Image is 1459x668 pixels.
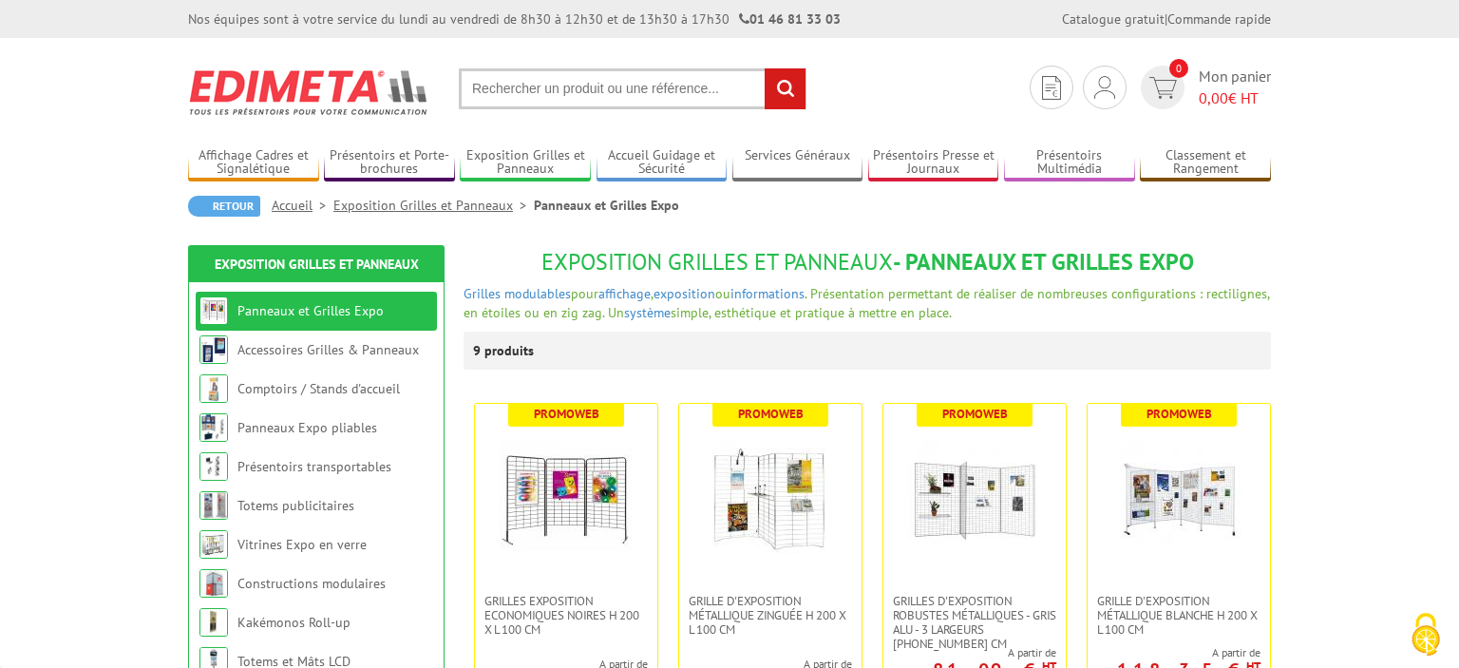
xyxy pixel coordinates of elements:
a: Exposition Grilles et Panneaux [333,197,534,214]
img: Grille d'exposition métallique blanche H 200 x L 100 cm [1112,432,1245,565]
span: Mon panier [1199,66,1271,109]
input: rechercher [765,68,805,109]
img: Panneaux Expo pliables [199,413,228,442]
input: Rechercher un produit ou une référence... [459,68,806,109]
a: Comptoirs / Stands d'accueil [237,380,400,397]
a: Panneaux et Grilles Expo [237,302,384,319]
img: Présentoirs transportables [199,452,228,481]
button: Cookies (fenêtre modale) [1393,603,1459,668]
a: Présentoirs et Porte-brochures [324,147,455,179]
img: devis rapide [1094,76,1115,99]
b: Promoweb [1146,406,1212,422]
a: Affichage Cadres et Signalétique [188,147,319,179]
a: Exposition Grilles et Panneaux [460,147,591,179]
img: Accessoires Grilles & Panneaux [199,335,228,364]
img: devis rapide [1149,77,1177,99]
a: Grille d'exposition métallique blanche H 200 x L 100 cm [1088,594,1270,637]
img: Cookies (fenêtre modale) [1402,611,1450,658]
b: Promoweb [738,406,804,422]
a: Présentoirs Multimédia [1004,147,1135,179]
img: Grilles d'exposition robustes métalliques - gris alu - 3 largeurs 70-100-120 cm [908,432,1041,565]
span: Grille d'exposition métallique blanche H 200 x L 100 cm [1097,594,1260,637]
a: Services Généraux [732,147,863,179]
a: Panneaux Expo pliables [237,419,377,436]
strong: 01 46 81 33 03 [739,10,841,28]
span: A partir de [1088,645,1260,660]
h1: - Panneaux et Grilles Expo [464,250,1271,275]
a: Totems publicitaires [237,497,354,514]
a: Retour [188,196,260,217]
img: Comptoirs / Stands d'accueil [199,374,228,403]
a: Exposition Grilles et Panneaux [215,256,419,273]
img: Grille d'exposition métallique Zinguée H 200 x L 100 cm [704,432,837,565]
img: Edimeta [188,57,430,127]
a: affichage [598,285,651,302]
img: Totems publicitaires [199,491,228,520]
b: Promoweb [534,406,599,422]
span: Grilles d'exposition robustes métalliques - gris alu - 3 largeurs [PHONE_NUMBER] cm [893,594,1056,651]
a: modulables [504,285,571,302]
span: 0,00 [1199,88,1228,107]
span: Exposition Grilles et Panneaux [541,247,893,277]
a: exposition [654,285,715,302]
span: 0 [1169,59,1188,78]
a: Classement et Rangement [1140,147,1271,179]
img: Grilles Exposition Economiques Noires H 200 x L 100 cm [500,432,633,565]
span: Grille d'exposition métallique Zinguée H 200 x L 100 cm [689,594,852,637]
a: Constructions modulaires [237,575,386,592]
a: informations [730,285,805,302]
a: système [624,304,671,321]
a: Accessoires Grilles & Panneaux [237,341,419,358]
a: Accueil [272,197,333,214]
a: Présentoirs transportables [237,458,391,475]
a: Grilles [464,285,501,302]
span: A partir de [883,645,1056,660]
a: devis rapide 0 Mon panier 0,00€ HT [1136,66,1271,109]
span: € HT [1199,87,1271,109]
a: Kakémonos Roll-up [237,614,351,631]
a: Grille d'exposition métallique Zinguée H 200 x L 100 cm [679,594,862,637]
li: Panneaux et Grilles Expo [534,196,679,215]
span: pour , ou . Présentation permettant de réaliser de nombreuses configurations : rectilignes, en ét... [464,285,1269,321]
a: Grilles Exposition Economiques Noires H 200 x L 100 cm [475,594,657,637]
img: Kakémonos Roll-up [199,608,228,637]
img: Constructions modulaires [199,569,228,598]
div: Nos équipes sont à votre service du lundi au vendredi de 8h30 à 12h30 et de 13h30 à 17h30 [188,10,841,29]
span: Grilles Exposition Economiques Noires H 200 x L 100 cm [484,594,648,637]
b: Promoweb [942,406,1008,422]
a: Commande rapide [1167,10,1271,28]
a: Présentoirs Presse et Journaux [868,147,999,179]
img: Vitrines Expo en verre [199,530,228,559]
img: devis rapide [1042,76,1061,100]
p: 9 produits [473,332,544,370]
img: Panneaux et Grilles Expo [199,296,228,325]
a: Catalogue gratuit [1062,10,1165,28]
a: Vitrines Expo en verre [237,536,367,553]
div: | [1062,10,1271,29]
a: Accueil Guidage et Sécurité [597,147,728,179]
a: Grilles d'exposition robustes métalliques - gris alu - 3 largeurs [PHONE_NUMBER] cm [883,594,1066,651]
